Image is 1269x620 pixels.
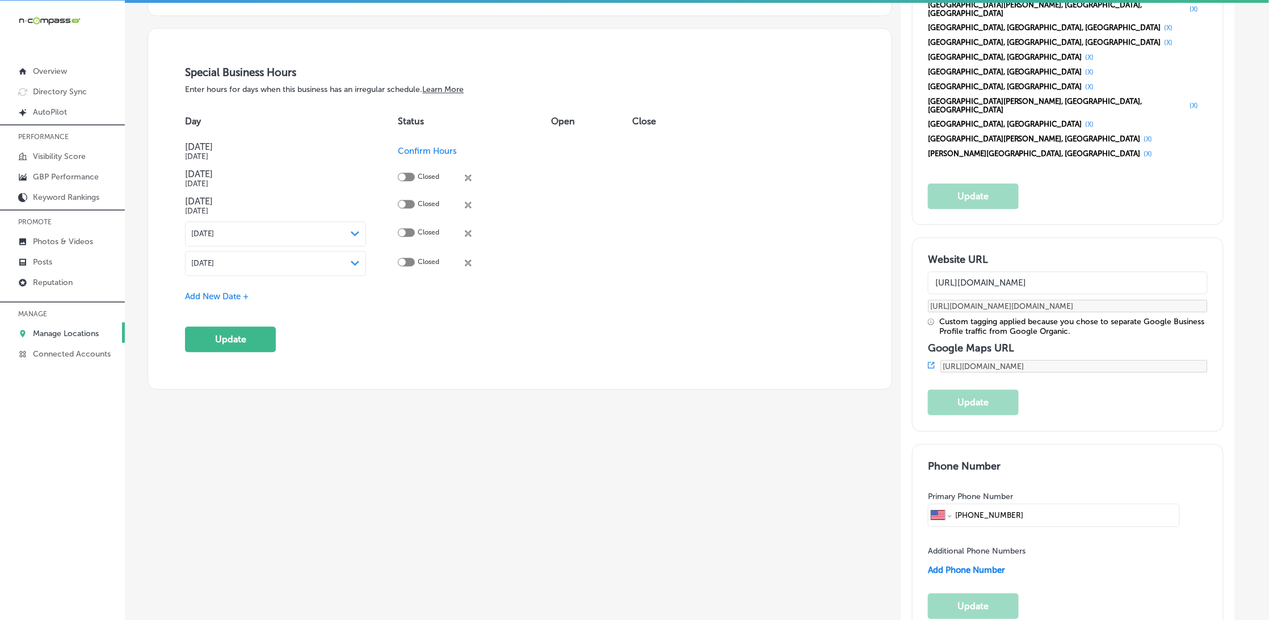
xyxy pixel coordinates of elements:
[33,87,87,97] p: Directory Sync
[33,257,52,267] p: Posts
[1141,135,1156,144] button: (X)
[928,389,1019,415] button: Update
[928,120,1082,128] span: [GEOGRAPHIC_DATA], [GEOGRAPHIC_DATA]
[185,141,366,152] h4: [DATE]
[418,173,439,183] p: Closed
[185,291,249,301] span: Add New Date +
[928,135,1141,143] span: [GEOGRAPHIC_DATA][PERSON_NAME], [GEOGRAPHIC_DATA]
[552,106,633,137] th: Open
[954,504,1176,526] input: Phone number
[191,259,214,267] span: [DATE]
[185,207,366,215] h5: [DATE]
[1082,82,1098,91] button: (X)
[185,152,366,161] h5: [DATE]
[928,68,1082,76] span: [GEOGRAPHIC_DATA], [GEOGRAPHIC_DATA]
[928,97,1187,114] span: [GEOGRAPHIC_DATA][PERSON_NAME], [GEOGRAPHIC_DATA], [GEOGRAPHIC_DATA]
[928,565,1005,575] span: Add Phone Number
[632,106,687,137] th: Close
[185,106,398,137] th: Day
[185,66,854,79] h3: Special Business Hours
[928,183,1019,209] button: Update
[928,38,1161,47] span: [GEOGRAPHIC_DATA], [GEOGRAPHIC_DATA], [GEOGRAPHIC_DATA]
[422,85,464,94] a: Learn More
[418,200,439,211] p: Closed
[939,317,1208,336] div: Custom tagging applied because you chose to separate Google Business Profile traffic from Google ...
[185,179,366,188] h5: [DATE]
[928,593,1019,619] button: Update
[1082,120,1098,129] button: (X)
[1187,101,1202,110] button: (X)
[928,253,1208,266] h3: Website URL
[928,23,1161,32] span: [GEOGRAPHIC_DATA], [GEOGRAPHIC_DATA], [GEOGRAPHIC_DATA]
[418,228,439,239] p: Closed
[1082,68,1098,77] button: (X)
[398,146,457,156] span: Confirm Hours
[33,66,67,76] p: Overview
[33,329,99,338] p: Manage Locations
[33,152,86,161] p: Visibility Score
[185,85,854,94] p: Enter hours for days when this business has an irregular schedule.
[185,169,366,179] h4: [DATE]
[33,278,73,287] p: Reputation
[928,342,1208,354] h3: Google Maps URL
[928,460,1208,472] h3: Phone Number
[185,326,276,352] button: Update
[33,349,111,359] p: Connected Accounts
[33,107,67,117] p: AutoPilot
[1161,23,1176,32] button: (X)
[928,546,1026,556] label: Additional Phone Numbers
[928,149,1141,158] span: [PERSON_NAME][GEOGRAPHIC_DATA], [GEOGRAPHIC_DATA]
[1082,53,1098,62] button: (X)
[928,1,1187,18] span: [GEOGRAPHIC_DATA][PERSON_NAME], [GEOGRAPHIC_DATA], [GEOGRAPHIC_DATA]
[191,229,214,238] span: [DATE]
[928,53,1082,61] span: [GEOGRAPHIC_DATA], [GEOGRAPHIC_DATA]
[398,106,551,137] th: Status
[1187,5,1202,14] button: (X)
[418,258,439,269] p: Closed
[928,271,1208,294] input: Add Location Website
[928,492,1013,501] label: Primary Phone Number
[185,196,366,207] h4: [DATE]
[33,172,99,182] p: GBP Performance
[1161,38,1176,47] button: (X)
[928,82,1082,91] span: [GEOGRAPHIC_DATA], [GEOGRAPHIC_DATA]
[33,237,93,246] p: Photos & Videos
[1141,149,1156,158] button: (X)
[18,15,81,26] img: 660ab0bf-5cc7-4cb8-ba1c-48b5ae0f18e60NCTV_CLogo_TV_Black_-500x88.png
[33,192,99,202] p: Keyword Rankings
